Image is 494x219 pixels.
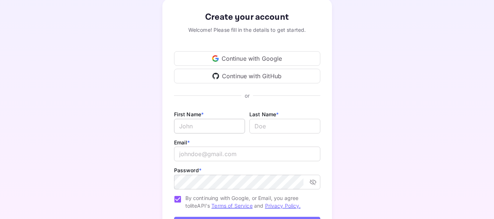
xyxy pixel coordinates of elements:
label: Password [174,167,201,173]
div: Continue with GitHub [174,69,320,83]
a: Terms of Service [211,203,252,209]
input: John [174,119,245,133]
a: Privacy Policy. [265,203,301,209]
label: Email [174,139,190,146]
div: Create your account [174,11,320,24]
span: By continuing with Google, or Email, you agree to liteAPI's and [185,194,314,209]
label: First Name [174,111,204,117]
div: Continue with Google [174,51,320,66]
div: Welcome! Please fill in the details to get started. [174,26,320,34]
input: Doe [249,119,320,133]
button: toggle password visibility [306,175,320,189]
input: johndoe@gmail.com [174,147,320,161]
label: Last Name [249,111,279,117]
